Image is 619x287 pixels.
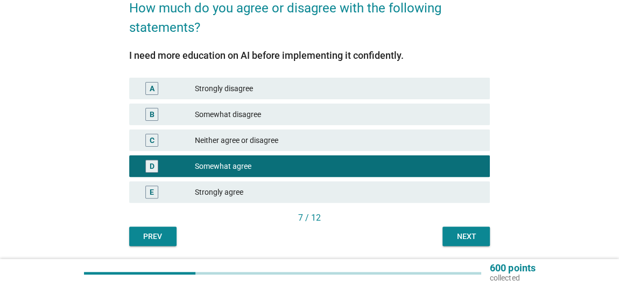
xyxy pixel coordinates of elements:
div: Somewhat disagree [195,108,481,121]
p: collected [490,273,535,283]
div: A [150,83,154,94]
div: Strongly disagree [195,82,481,95]
div: B [150,109,154,120]
p: 600 points [490,263,535,273]
div: I need more education on AI before implementing it confidently. [129,48,490,63]
button: Prev [129,227,177,246]
div: Next [451,231,481,242]
button: Next [442,227,490,246]
div: Strongly agree [195,186,481,199]
div: Neither agree or disagree [195,134,481,147]
div: Prev [138,231,168,242]
div: E [150,187,154,198]
div: C [150,135,154,146]
div: Somewhat agree [195,160,481,173]
div: D [150,161,154,172]
div: 7 / 12 [129,211,490,224]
